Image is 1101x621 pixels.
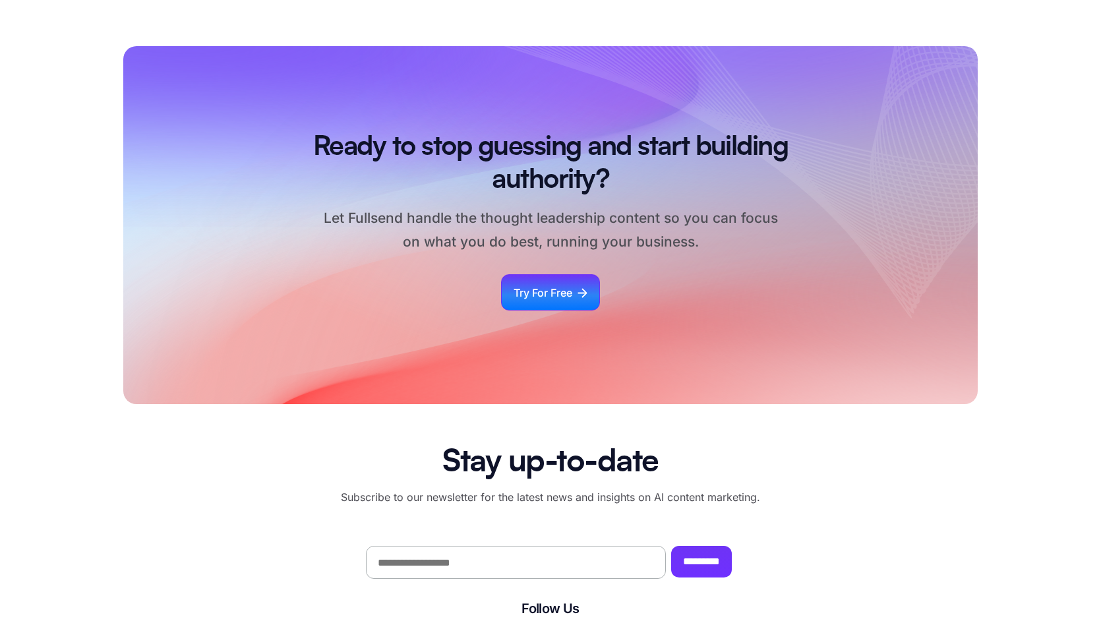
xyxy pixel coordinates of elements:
[287,131,814,195] h2: Ready to stop guessing and start building authority?
[320,206,781,253] p: Let Fullsend handle the thought leadership content so you can focus on what you do best, running ...
[501,274,600,310] a: Try For Free
[442,444,659,482] h2: Stay up-to-date
[254,488,847,506] div: Subscribe to our newsletter for the latest news and insights on AI content marketing.
[514,284,572,302] div: Try For Free
[241,597,860,620] h5: Follow Us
